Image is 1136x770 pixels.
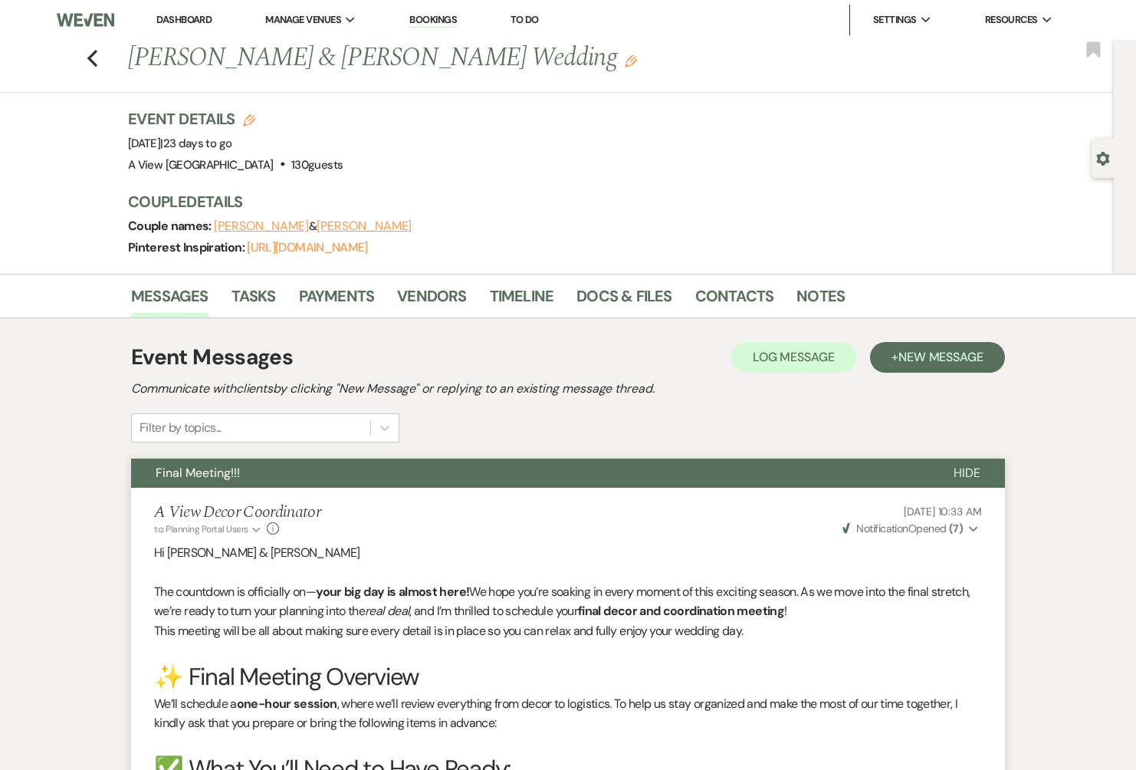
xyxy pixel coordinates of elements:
[265,12,341,28] span: Manage Venues
[128,108,343,130] h3: Event Details
[247,239,367,255] a: [URL][DOMAIN_NAME]
[898,349,983,365] span: New Message
[316,584,469,600] strong: your big day is almost here!
[490,284,554,318] a: Timeline
[214,219,412,234] span: &
[237,696,337,712] strong: one-hour session
[873,12,917,28] span: Settings
[128,191,987,212] h3: Couple Details
[154,660,982,693] h3: ✨ Final Meeting Overview
[160,136,231,151] span: |
[154,523,248,535] span: to: Planning Portal Users
[154,694,982,733] p: We’ll schedule a , where we’ll review everything from decor to logistics. To help us stay organiz...
[57,4,114,36] img: Weven Logo
[904,505,982,518] span: [DATE] 10:33 AM
[231,284,276,318] a: Tasks
[128,239,247,255] span: Pinterest Inspiration:
[397,284,466,318] a: Vendors
[929,459,1005,488] button: Hide
[156,465,240,481] span: Final Meeting!!!
[625,54,637,67] button: Edit
[128,40,815,77] h1: [PERSON_NAME] & [PERSON_NAME] Wedding
[131,459,929,488] button: Final Meeting!!!
[154,582,982,621] p: The countdown is officially on— We hope you’re soaking in every moment of this exciting season. A...
[131,341,293,373] h1: Event Messages
[154,543,982,563] p: Hi [PERSON_NAME] & [PERSON_NAME]
[511,13,539,26] a: To Do
[856,522,908,535] span: Notification
[753,349,835,365] span: Log Message
[695,284,774,318] a: Contacts
[954,465,980,481] span: Hide
[365,603,409,619] em: real deal
[317,220,412,232] button: [PERSON_NAME]
[131,380,1005,398] h2: Communicate with clients by clicking "New Message" or replying to an existing message thread.
[842,522,963,535] span: Opened
[128,157,274,173] span: A View [GEOGRAPHIC_DATA]
[949,522,963,535] strong: ( 7 )
[985,12,1038,28] span: Resources
[576,284,671,318] a: Docs & Files
[578,603,784,619] strong: final decor and coordination meeting
[154,621,982,641] p: This meeting will be all about making sure every detail is in place so you can relax and fully en...
[291,157,343,173] span: 130 guests
[131,284,208,318] a: Messages
[409,13,457,28] a: Bookings
[1096,150,1110,165] button: Open lead details
[796,284,845,318] a: Notes
[128,218,214,234] span: Couple names:
[214,220,309,232] button: [PERSON_NAME]
[840,521,982,537] button: NotificationOpened (7)
[870,342,1005,373] button: +New Message
[299,284,375,318] a: Payments
[128,136,231,151] span: [DATE]
[731,342,856,373] button: Log Message
[140,419,222,437] div: Filter by topics...
[163,136,232,151] span: 23 days to go
[154,503,320,522] h5: A View Decor Coordinator
[154,522,263,536] button: to: Planning Portal Users
[156,13,212,26] a: Dashboard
